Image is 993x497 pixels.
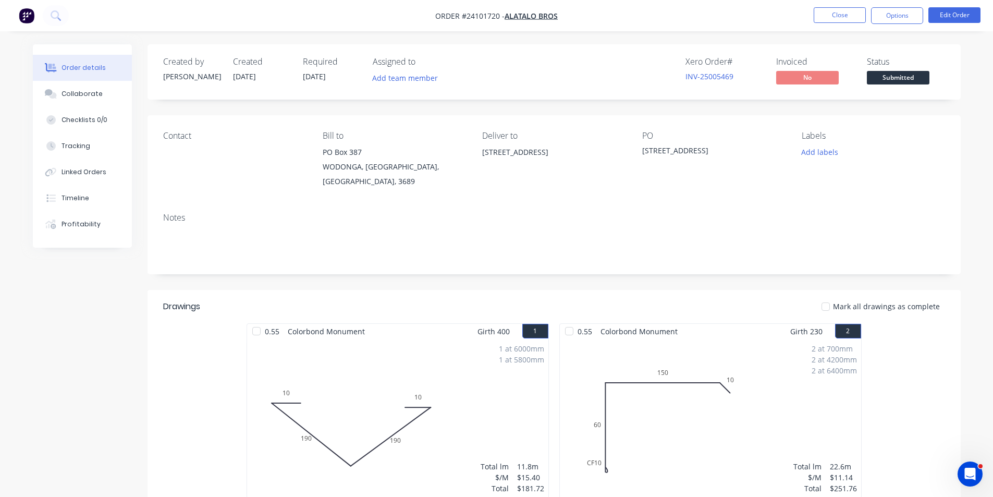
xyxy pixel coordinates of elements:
span: 0.55 [573,324,596,339]
div: Notes [163,213,945,223]
iframe: Intercom live chat [958,462,983,487]
img: Factory [19,8,34,23]
span: Submitted [867,71,929,84]
button: 1 [522,324,548,338]
div: 11.8m [517,461,544,472]
div: [STREET_ADDRESS] [482,145,625,178]
span: No [776,71,839,84]
button: Timeline [33,185,132,211]
span: [DATE] [233,71,256,81]
button: Linked Orders [33,159,132,185]
div: Required [303,57,360,67]
div: Profitability [62,220,101,229]
div: 22.6m [830,461,857,472]
span: Girth 400 [477,324,510,339]
div: $/M [481,472,509,483]
span: Order #24101720 - [435,11,505,21]
div: Total lm [481,461,509,472]
div: Total [481,483,509,494]
div: Invoiced [776,57,854,67]
div: Xero Order # [685,57,764,67]
div: PO [642,131,785,141]
div: Collaborate [62,89,103,99]
div: Checklists 0/0 [62,115,107,125]
span: Girth 230 [790,324,823,339]
button: Tracking [33,133,132,159]
div: $15.40 [517,472,544,483]
span: 0.55 [261,324,284,339]
div: Total [793,483,822,494]
div: Created by [163,57,220,67]
div: Linked Orders [62,167,106,177]
div: Timeline [62,193,89,203]
div: Order details [62,63,106,72]
div: PO Box 387WODONGA, [GEOGRAPHIC_DATA], [GEOGRAPHIC_DATA], 3689 [323,145,465,189]
button: Add team member [366,71,443,85]
div: Bill to [323,131,465,141]
div: Total lm [793,461,822,472]
div: Drawings [163,300,200,313]
span: Colorbond Monument [284,324,369,339]
div: [STREET_ADDRESS] [642,145,773,160]
button: Profitability [33,211,132,237]
div: [PERSON_NAME] [163,71,220,82]
div: [STREET_ADDRESS] [482,145,625,160]
div: 1 at 5800mm [499,354,544,365]
span: [DATE] [303,71,326,81]
div: Status [867,57,945,67]
div: 2 at 700mm [812,343,857,354]
div: 1 at 6000mm [499,343,544,354]
div: 2 at 4200mm [812,354,857,365]
button: Add labels [796,145,844,159]
div: Tracking [62,141,90,151]
div: Deliver to [482,131,625,141]
button: Edit Order [928,7,980,23]
a: Alatalo Bros [505,11,558,21]
button: 2 [835,324,861,338]
button: Add team member [373,71,444,85]
div: 2 at 6400mm [812,365,857,376]
span: Mark all drawings as complete [833,301,940,312]
div: $251.76 [830,483,857,494]
button: Options [871,7,923,24]
div: WODONGA, [GEOGRAPHIC_DATA], [GEOGRAPHIC_DATA], 3689 [323,160,465,189]
button: Submitted [867,71,929,87]
div: Labels [802,131,945,141]
button: Order details [33,55,132,81]
button: Close [814,7,866,23]
div: Contact [163,131,306,141]
div: Assigned to [373,57,477,67]
a: INV-25005469 [685,71,733,81]
button: Checklists 0/0 [33,107,132,133]
div: PO Box 387 [323,145,465,160]
div: $/M [793,472,822,483]
button: Collaborate [33,81,132,107]
div: $181.72 [517,483,544,494]
span: Colorbond Monument [596,324,682,339]
div: Created [233,57,290,67]
div: $11.14 [830,472,857,483]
